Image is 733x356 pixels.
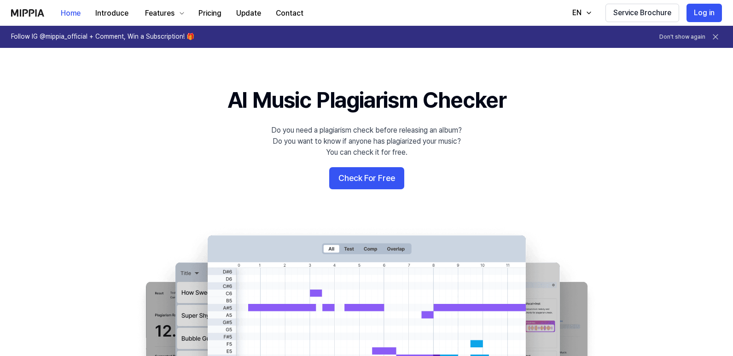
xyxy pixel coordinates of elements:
a: Update [229,0,268,26]
button: Check For Free [329,167,404,189]
h1: AI Music Plagiarism Checker [227,85,506,116]
div: Do you need a plagiarism check before releasing an album? Do you want to know if anyone has plagi... [271,125,462,158]
img: logo [11,9,44,17]
button: Features [136,4,191,23]
div: EN [570,7,583,18]
button: Don't show again [659,33,705,41]
button: Pricing [191,4,229,23]
button: Contact [268,4,311,23]
h1: Follow IG @mippia_official + Comment, Win a Subscription! 🎁 [11,32,194,41]
button: Log in [686,4,722,22]
a: Home [53,0,88,26]
button: Update [229,4,268,23]
button: Home [53,4,88,23]
div: Features [143,8,176,19]
button: Introduce [88,4,136,23]
button: Service Brochure [605,4,679,22]
button: EN [563,4,598,22]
